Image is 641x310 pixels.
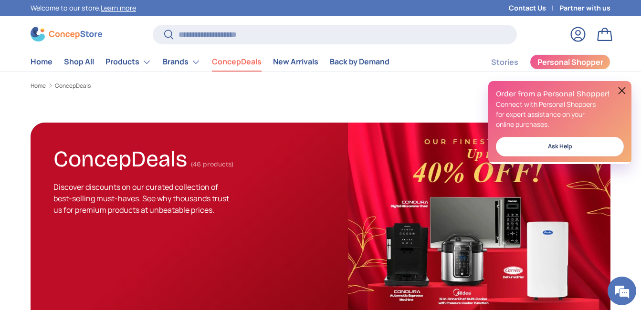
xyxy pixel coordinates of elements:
[191,160,233,168] span: (46 products)
[496,89,624,99] h2: Order from a Personal Shopper!
[105,52,151,72] a: Products
[64,52,94,71] a: Shop All
[31,27,102,41] img: ConcepStore
[468,52,610,72] nav: Secondary
[163,52,200,72] a: Brands
[491,53,518,72] a: Stories
[530,54,610,70] a: Personal Shopper
[31,3,136,13] p: Welcome to our store.
[53,182,229,215] span: Discover discounts on our curated collection of best-selling must-haves. See why thousands trust ...
[496,137,624,156] a: Ask Help
[31,83,46,89] a: Home
[31,52,389,72] nav: Primary
[31,82,610,90] nav: Breadcrumbs
[559,3,610,13] a: Partner with us
[537,58,603,66] span: Personal Shopper
[496,99,624,129] p: Connect with Personal Shoppers for expert assistance on your online purchases.
[212,52,262,71] a: ConcepDeals
[55,83,91,89] a: ConcepDeals
[330,52,389,71] a: Back by Demand
[101,3,136,12] a: Learn more
[273,52,318,71] a: New Arrivals
[509,3,559,13] a: Contact Us
[100,52,157,72] summary: Products
[157,52,206,72] summary: Brands
[53,142,187,173] h1: ConcepDeals
[31,52,53,71] a: Home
